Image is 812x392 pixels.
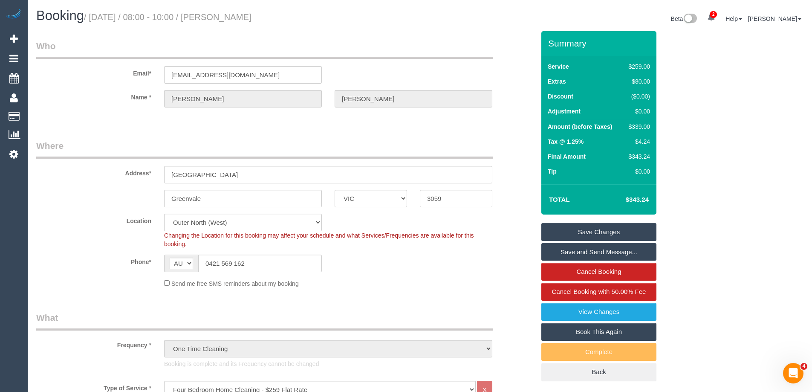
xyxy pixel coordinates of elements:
[625,107,650,116] div: $0.00
[548,92,573,101] label: Discount
[36,8,84,23] span: Booking
[171,280,299,287] span: Send me free SMS reminders about my booking
[625,152,650,161] div: $343.24
[36,40,493,59] legend: Who
[783,363,803,383] iframe: Intercom live chat
[625,62,650,71] div: $259.00
[541,283,656,301] a: Cancel Booking with 50.00% Fee
[548,137,584,146] label: Tax @ 1.25%
[164,232,474,247] span: Changing the Location for this booking may affect your schedule and what Services/Frequencies are...
[548,77,566,86] label: Extras
[84,12,251,22] small: / [DATE] / 08:00 - 10:00 / [PERSON_NAME]
[548,152,586,161] label: Final Amount
[541,243,656,261] a: Save and Send Message...
[548,107,581,116] label: Adjustment
[36,311,493,331] legend: What
[600,196,649,203] h4: $343.24
[548,62,569,71] label: Service
[164,66,322,84] input: Email*
[164,190,322,207] input: Suburb*
[541,223,656,241] a: Save Changes
[5,9,22,20] img: Automaid Logo
[30,166,158,177] label: Address*
[548,122,612,131] label: Amount (before Taxes)
[541,263,656,281] a: Cancel Booking
[548,38,652,48] h3: Summary
[198,255,322,272] input: Phone*
[30,338,158,349] label: Frequency *
[683,14,697,25] img: New interface
[800,363,807,370] span: 4
[725,15,742,22] a: Help
[549,196,570,203] strong: Total
[748,15,801,22] a: [PERSON_NAME]
[541,323,656,341] a: Book This Again
[30,66,158,78] label: Email*
[541,303,656,321] a: View Changes
[164,90,322,107] input: First Name*
[625,137,650,146] div: $4.24
[30,90,158,102] label: Name *
[36,139,493,159] legend: Where
[30,255,158,266] label: Phone*
[541,363,656,381] a: Back
[625,167,650,176] div: $0.00
[552,288,646,295] span: Cancel Booking with 50.00% Fee
[625,77,650,86] div: $80.00
[548,167,557,176] label: Tip
[625,122,650,131] div: $339.00
[625,92,650,101] div: ($0.00)
[671,15,697,22] a: Beta
[420,190,492,207] input: Post Code*
[335,90,492,107] input: Last Name*
[703,9,720,27] a: 2
[164,360,492,368] p: Booking is complete and its Frequency cannot be changed
[710,11,717,18] span: 2
[30,214,158,225] label: Location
